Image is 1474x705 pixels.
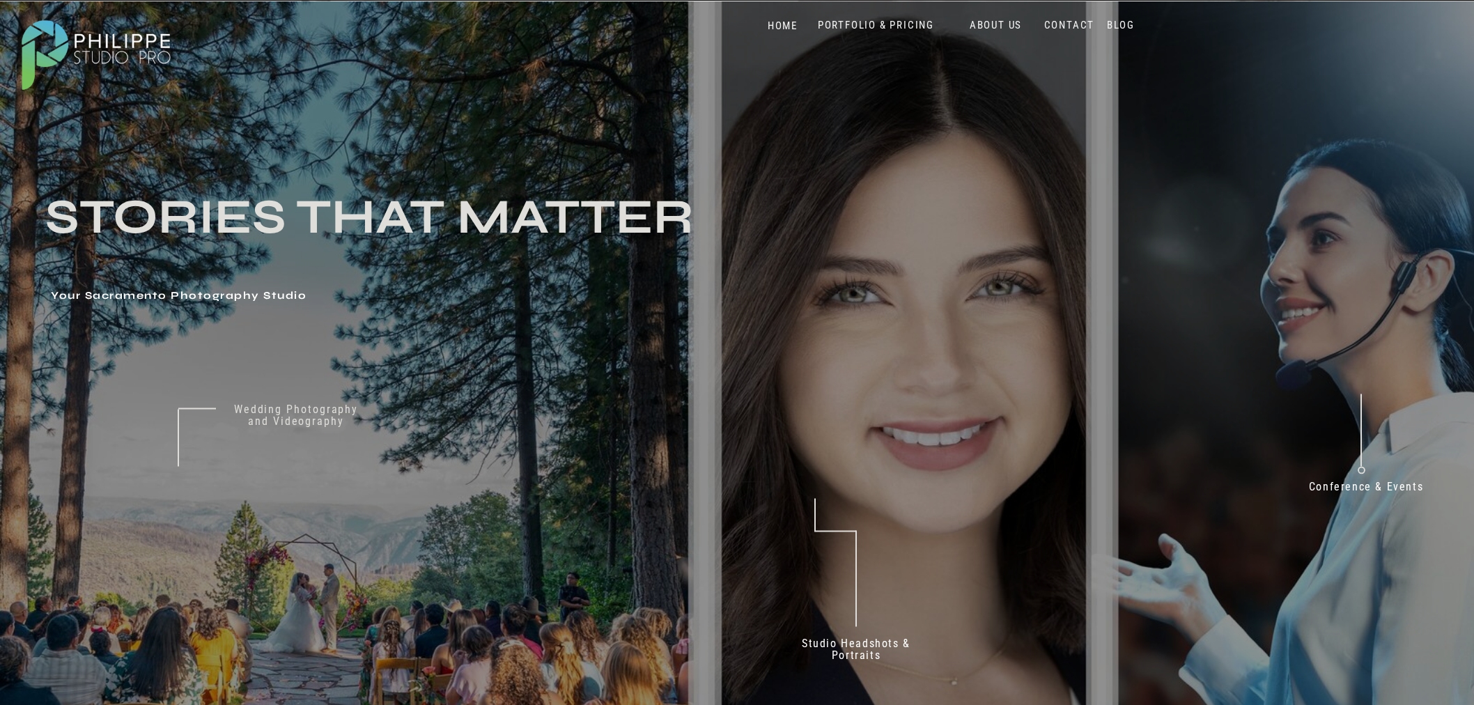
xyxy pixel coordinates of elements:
[785,637,927,667] a: Studio Headshots & Portraits
[51,290,642,304] h1: Your Sacramento Photography Studio
[1299,480,1433,499] a: Conference & Events
[1041,19,1098,32] a: CONTACT
[45,195,814,280] h3: Stories that Matter
[877,545,1064,583] p: 70+ 5 Star reviews on Google & Yelp
[753,20,812,33] a: HOME
[757,361,1159,495] h2: Don't just take our word for it
[1103,19,1138,32] a: BLOG
[966,19,1025,32] a: ABOUT US
[224,403,368,440] a: Wedding Photography and Videography
[812,19,940,32] a: PORTFOLIO & PRICING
